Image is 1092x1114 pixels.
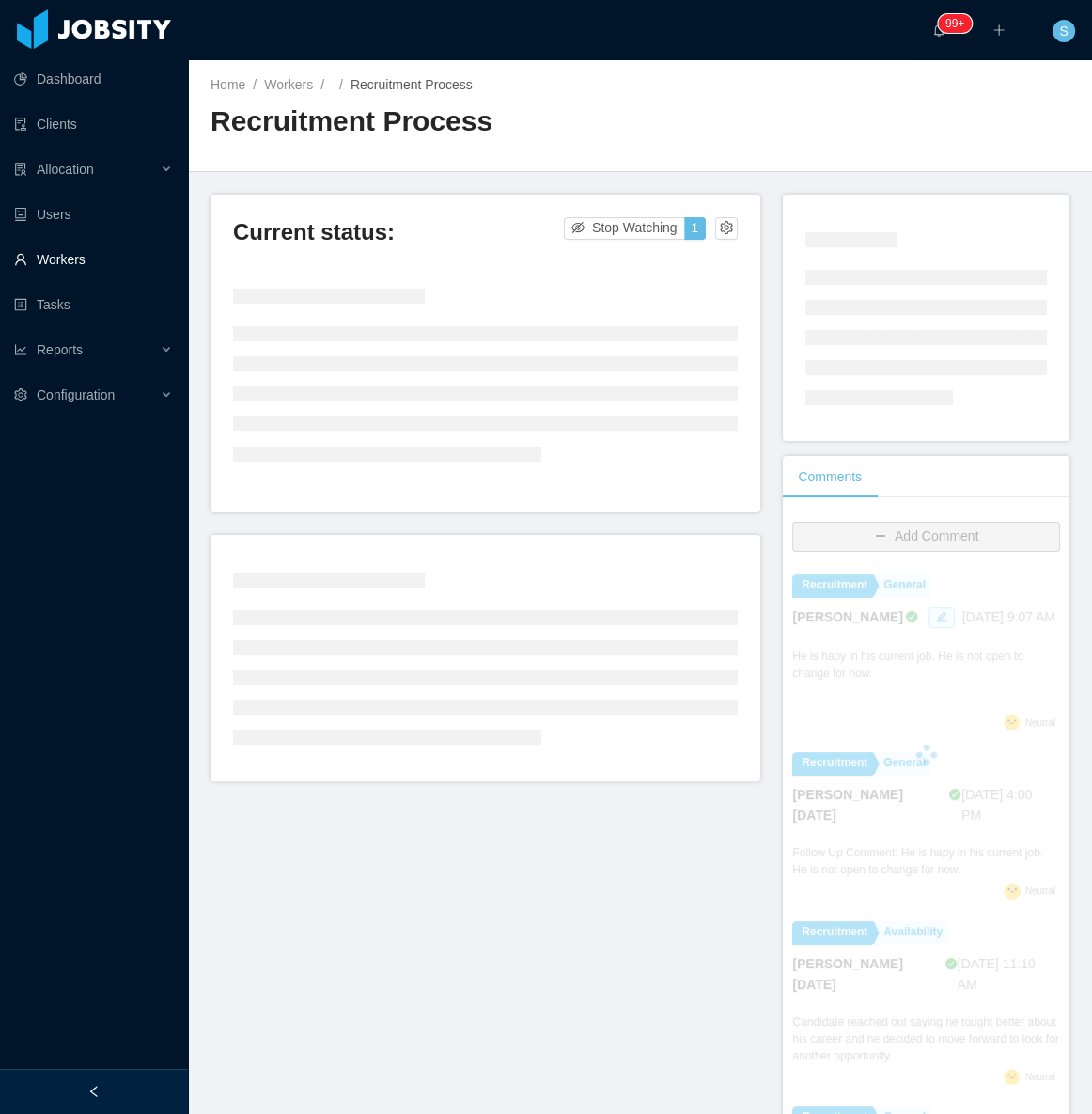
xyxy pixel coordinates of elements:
[14,60,173,98] a: icon: pie-chartDashboard
[14,286,173,323] a: icon: profileTasks
[14,388,27,401] i: icon: setting
[14,196,173,233] a: icon: robotUsers
[37,387,115,402] span: Configuration
[938,14,972,33] sup: 1208
[14,343,27,356] i: icon: line-chart
[211,102,640,141] h2: Recruitment Process
[339,77,343,92] span: /
[37,162,94,177] span: Allocation
[253,77,257,92] span: /
[14,241,173,278] a: icon: userWorkers
[233,217,564,247] h3: Current status:
[684,217,707,240] button: 1
[14,105,173,143] a: icon: auditClients
[992,24,1006,37] i: icon: plus
[715,217,738,240] button: icon: setting
[792,522,1060,552] button: icon: plusAdd Comment
[564,217,685,240] button: icon: eye-invisibleStop Watching
[1059,20,1068,42] span: S
[211,77,245,92] a: Home
[320,77,324,92] span: /
[14,163,27,176] i: icon: solution
[264,77,313,92] a: Workers
[351,77,473,92] span: Recruitment Process
[783,456,877,498] div: Comments
[932,24,945,37] i: icon: bell
[37,342,83,357] span: Reports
